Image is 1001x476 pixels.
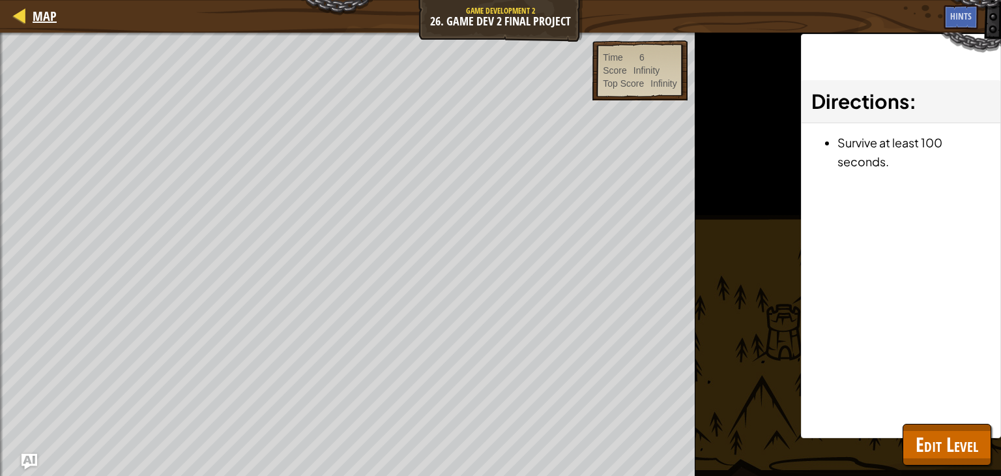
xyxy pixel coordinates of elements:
[903,424,991,466] button: Edit Level
[22,454,37,469] button: Ask AI
[603,77,644,90] div: Top Score
[603,64,627,77] div: Score
[811,87,991,116] h3: :
[950,10,972,22] span: Hints
[639,51,645,64] div: 6
[33,7,57,25] span: Map
[633,64,660,77] div: Infinity
[916,431,978,458] span: Edit Level
[837,133,991,171] li: Survive at least 100 seconds.
[26,7,57,25] a: Map
[603,51,623,64] div: Time
[811,89,909,113] span: Directions
[650,77,676,90] div: Infinity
